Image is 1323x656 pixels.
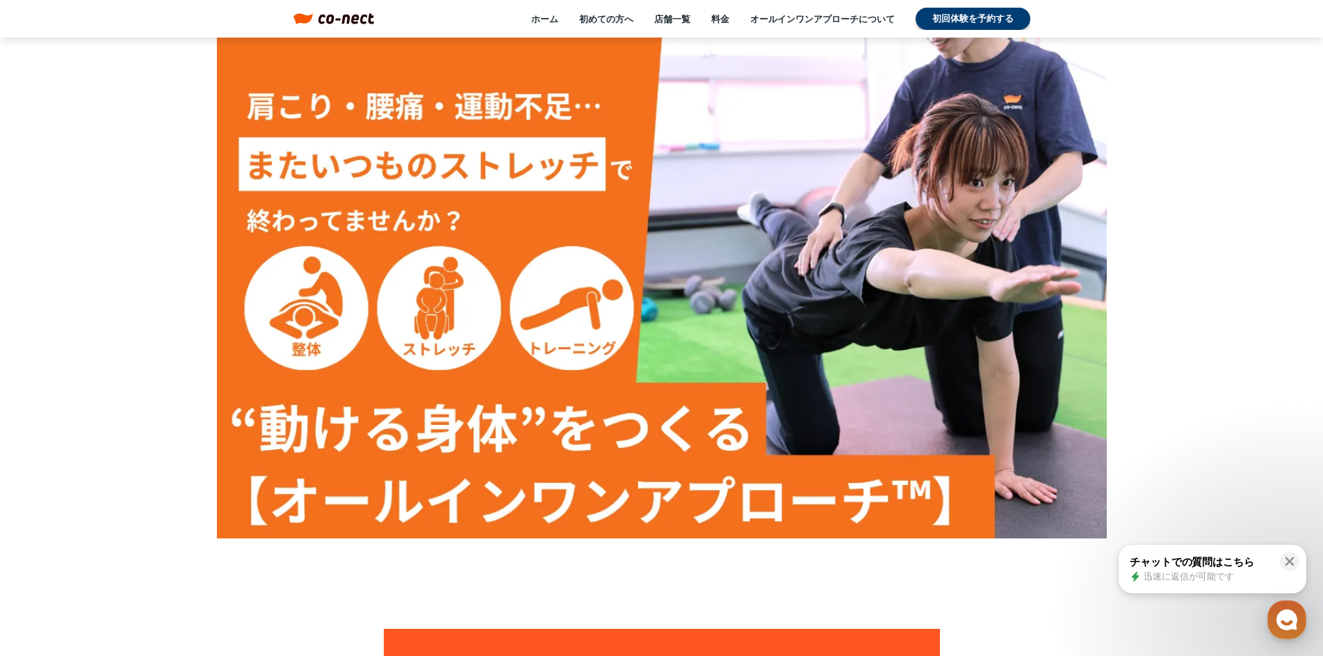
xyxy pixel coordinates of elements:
[654,13,690,25] a: 店舗一覧
[711,13,729,25] a: 料金
[916,8,1030,30] a: 初回体験を予約する
[579,13,633,25] a: 初めての方へ
[531,13,558,25] a: ホーム
[750,13,895,25] a: オールインワンアプローチについて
